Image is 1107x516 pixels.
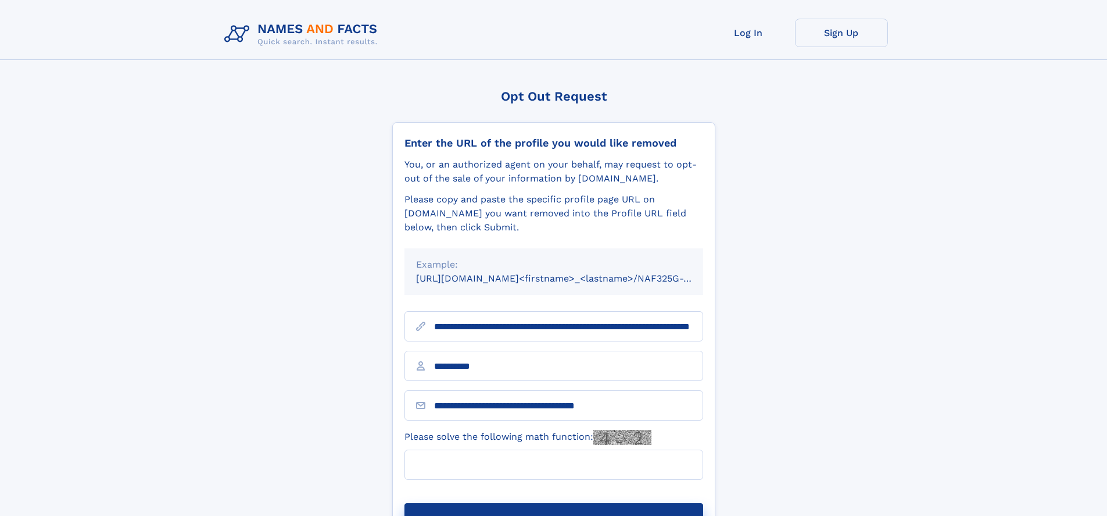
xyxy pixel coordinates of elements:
[220,19,387,50] img: Logo Names and Facts
[702,19,795,47] a: Log In
[795,19,888,47] a: Sign Up
[404,137,703,150] div: Enter the URL of the profile you would like removed
[404,193,703,234] div: Please copy and paste the specific profile page URL on [DOMAIN_NAME] you want removed into the Pr...
[404,158,703,186] div: You, or an authorized agent on your behalf, may request to opt-out of the sale of your informatio...
[416,273,725,284] small: [URL][DOMAIN_NAME]<firstname>_<lastname>/NAF325G-xxxxxxxx
[416,258,692,272] div: Example:
[404,430,651,445] label: Please solve the following math function:
[392,89,715,104] div: Opt Out Request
